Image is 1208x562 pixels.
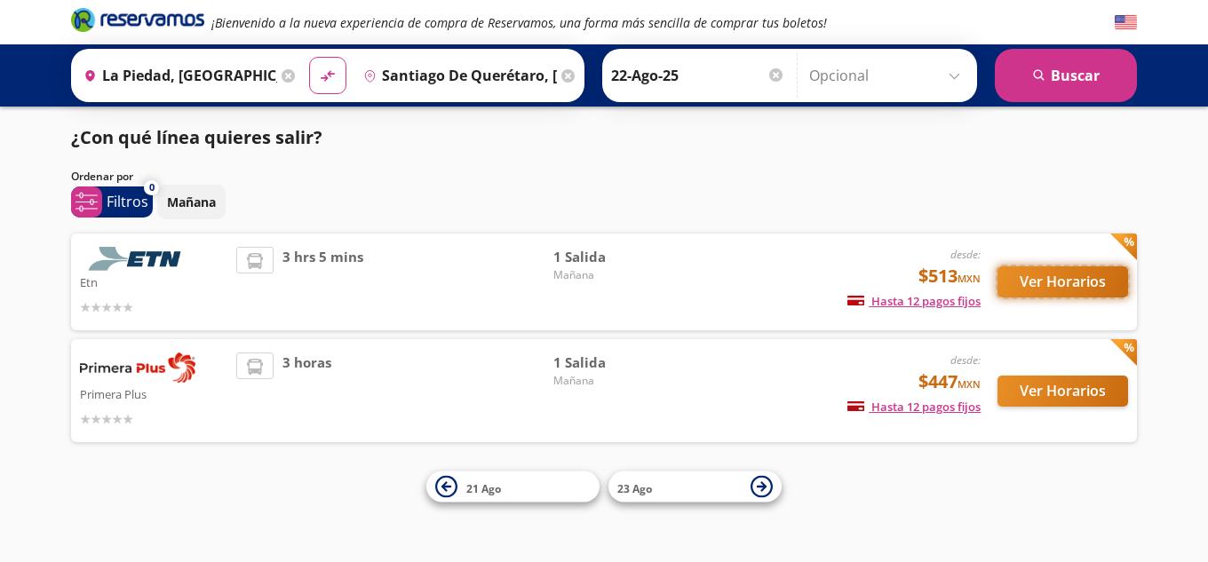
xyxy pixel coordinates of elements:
span: Mañana [553,267,678,283]
button: Ver Horarios [997,376,1128,407]
p: Ordenar por [71,169,133,185]
input: Elegir Fecha [611,53,785,98]
p: Etn [80,271,227,292]
a: Brand Logo [71,6,204,38]
button: Mañana [157,185,226,219]
input: Opcional [809,53,968,98]
img: Primera Plus [80,352,195,383]
span: 23 Ago [617,480,652,495]
span: 21 Ago [466,480,501,495]
span: $513 [918,263,981,289]
span: Hasta 12 pagos fijos [847,293,981,309]
i: Brand Logo [71,6,204,33]
small: MXN [958,377,981,391]
button: 0Filtros [71,186,153,218]
button: 21 Ago [426,471,600,503]
p: Filtros [107,191,148,212]
img: Etn [80,247,195,271]
span: 1 Salida [553,247,678,267]
input: Buscar Destino [356,53,557,98]
button: 23 Ago [608,471,782,503]
p: Mañana [167,193,216,211]
span: 1 Salida [553,352,678,373]
em: desde: [950,247,981,262]
p: Primera Plus [80,383,227,404]
span: 3 horas [282,352,331,429]
button: English [1115,12,1137,34]
input: Buscar Origen [76,53,277,98]
button: Ver Horarios [997,266,1128,297]
span: Mañana [553,373,678,389]
span: Hasta 12 pagos fijos [847,399,981,415]
span: $447 [918,368,981,395]
button: Buscar [995,49,1137,102]
em: ¡Bienvenido a la nueva experiencia de compra de Reservamos, una forma más sencilla de comprar tus... [211,14,827,31]
small: MXN [958,272,981,285]
em: desde: [950,352,981,368]
p: ¿Con qué línea quieres salir? [71,124,322,151]
span: 3 hrs 5 mins [282,247,363,317]
span: 0 [149,180,155,195]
